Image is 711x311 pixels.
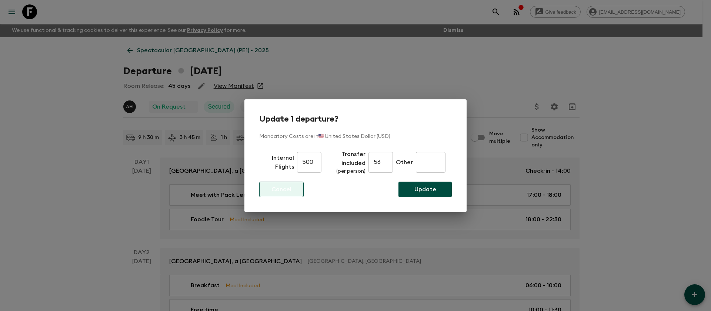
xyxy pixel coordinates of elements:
p: Update [414,185,436,194]
div: Enter a new cost to update all selected instances [297,149,321,176]
p: (per person) [324,168,365,175]
p: Enter a new cost to update all selected instances [396,158,413,167]
p: Cancel [271,185,291,194]
div: Enter a new cost to update all selected instances [416,149,445,176]
p: Mandatory Costs are in 🇺🇸 United States Dollar (USD) [259,133,452,140]
p: Enter a new cost to update all selected instances [259,153,294,171]
button: Cancel [259,182,304,197]
p: Transfer included [324,150,365,168]
div: Enter a new cost to update all selected instances [368,149,393,176]
h2: Update 1 departure? [259,114,452,124]
button: Update [398,182,452,197]
div: Enter a new cost to update all selected instances [324,150,365,175]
